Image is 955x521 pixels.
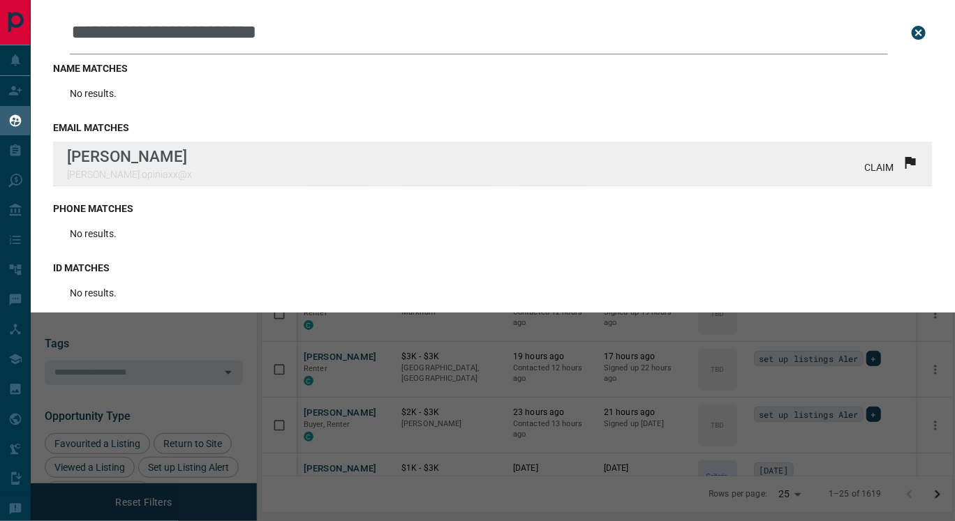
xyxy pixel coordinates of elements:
h3: email matches [53,122,933,133]
p: No results. [70,88,117,99]
div: CLAIM [864,154,919,173]
p: [PERSON_NAME] [67,147,192,165]
h3: name matches [53,63,933,74]
h3: phone matches [53,203,933,214]
p: No results. [70,287,117,299]
button: close search bar [905,19,933,47]
h3: id matches [53,262,933,273]
p: [PERSON_NAME].opiniaxx@x [67,169,192,180]
p: No results. [70,228,117,239]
